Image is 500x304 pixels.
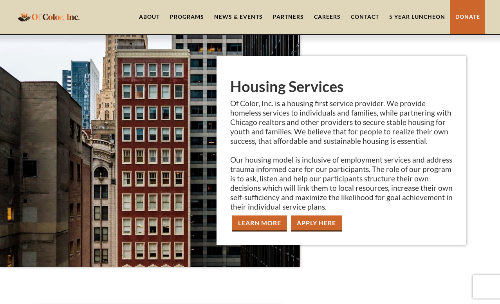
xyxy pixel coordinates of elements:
a: Learn More [232,215,287,232]
a: apply Here [291,215,342,232]
p: Of Color, Inc. is a housing first service provider. We provide homeless services to individuals a... [230,99,453,212]
div: Programs [170,13,204,21]
a: home [15,7,82,26]
h1: Housing Services [230,78,453,95]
